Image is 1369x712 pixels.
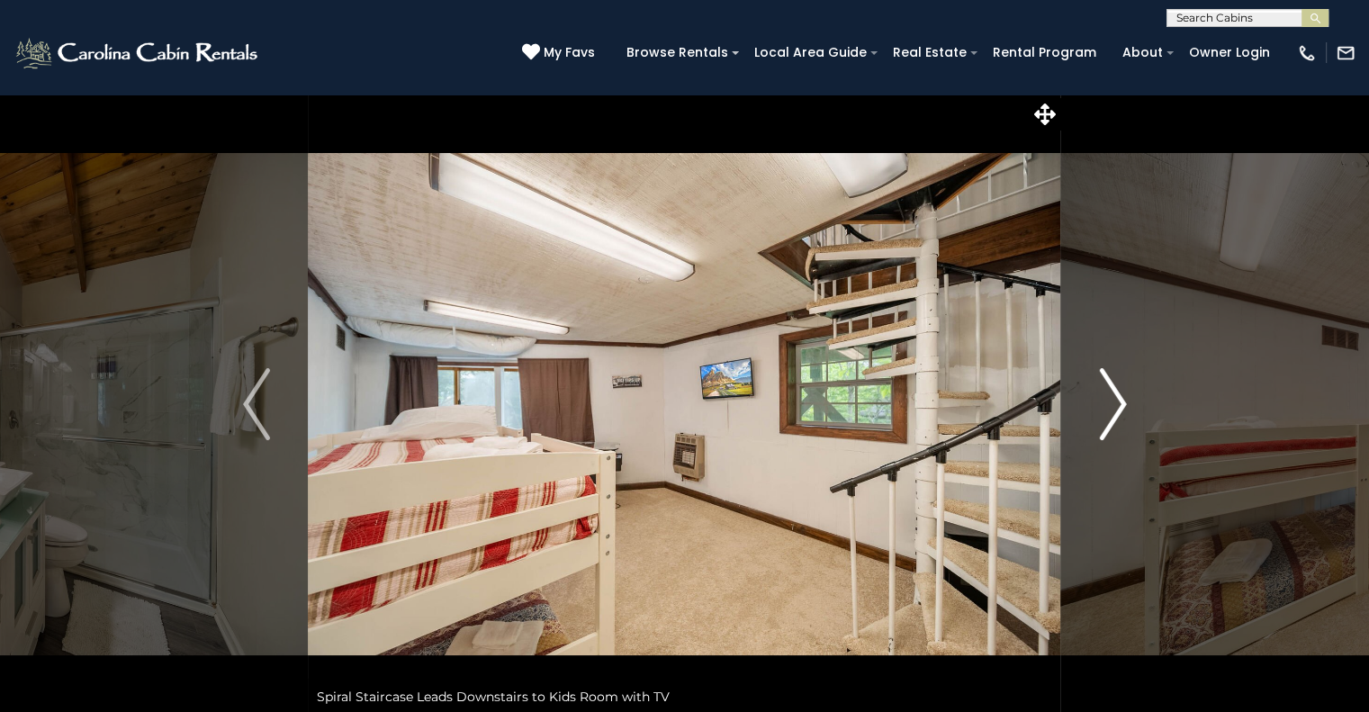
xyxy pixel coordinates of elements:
img: arrow [1099,368,1126,440]
a: My Favs [522,43,599,63]
img: arrow [243,368,270,440]
a: Browse Rentals [617,39,737,67]
img: White-1-2.png [14,35,263,71]
a: Owner Login [1180,39,1279,67]
img: phone-regular-white.png [1297,43,1317,63]
a: About [1113,39,1172,67]
a: Local Area Guide [745,39,876,67]
a: Real Estate [884,39,976,67]
img: mail-regular-white.png [1336,43,1355,63]
span: My Favs [544,43,595,62]
a: Rental Program [984,39,1105,67]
